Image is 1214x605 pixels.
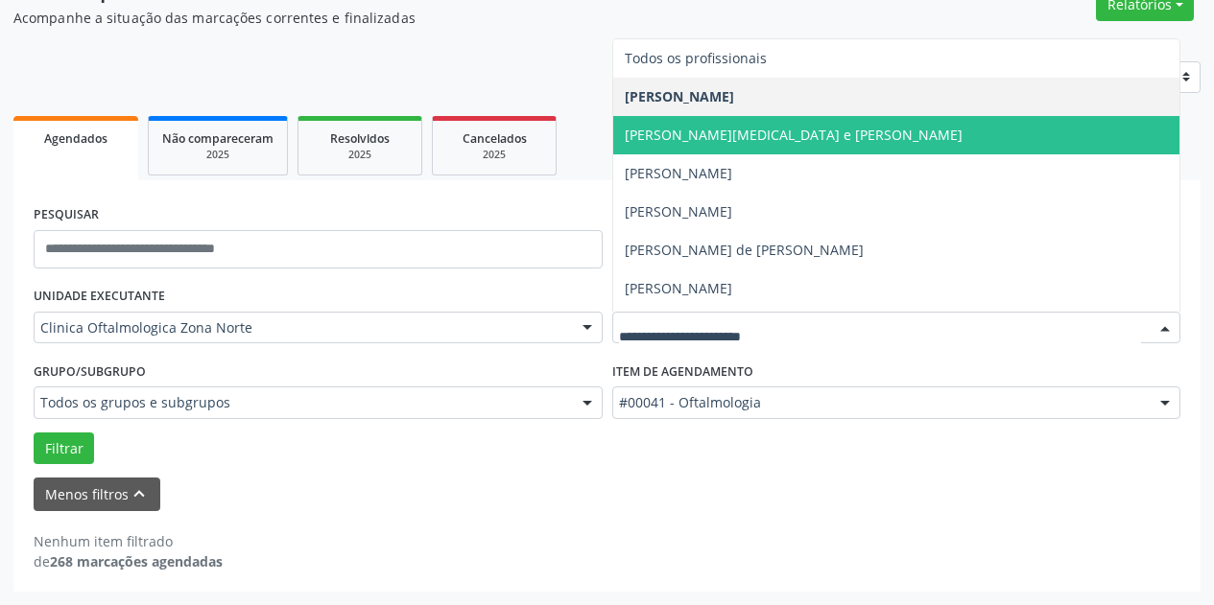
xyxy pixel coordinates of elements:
[44,130,107,147] span: Agendados
[625,126,963,144] span: [PERSON_NAME][MEDICAL_DATA] e [PERSON_NAME]
[34,432,94,465] button: Filtrar
[312,148,408,162] div: 2025
[13,8,845,28] p: Acompanhe a situação das marcações correntes e finalizadas
[625,241,864,259] span: [PERSON_NAME] de [PERSON_NAME]
[34,200,99,230] label: PESQUISAR
[34,531,223,551] div: Nenhum item filtrado
[40,318,563,337] span: Clinica Oftalmologica Zona Norte
[330,130,390,147] span: Resolvidos
[162,148,274,162] div: 2025
[446,148,542,162] div: 2025
[40,393,563,412] span: Todos os grupos e subgrupos
[619,393,1142,412] span: #00041 - Oftalmologia
[625,164,732,182] span: [PERSON_NAME]
[34,551,223,571] div: de
[612,357,753,386] label: Item de agendamento
[129,483,150,504] i: keyboard_arrow_up
[625,279,732,297] span: [PERSON_NAME]
[34,357,146,386] label: Grupo/Subgrupo
[34,477,160,511] button: Menos filtroskeyboard_arrow_up
[625,87,734,105] span: [PERSON_NAME]
[625,202,732,221] span: [PERSON_NAME]
[625,49,767,67] span: Todos os profissionais
[34,282,165,312] label: UNIDADE EXECUTANTE
[162,130,274,147] span: Não compareceram
[463,130,527,147] span: Cancelados
[50,552,223,570] strong: 268 marcações agendadas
